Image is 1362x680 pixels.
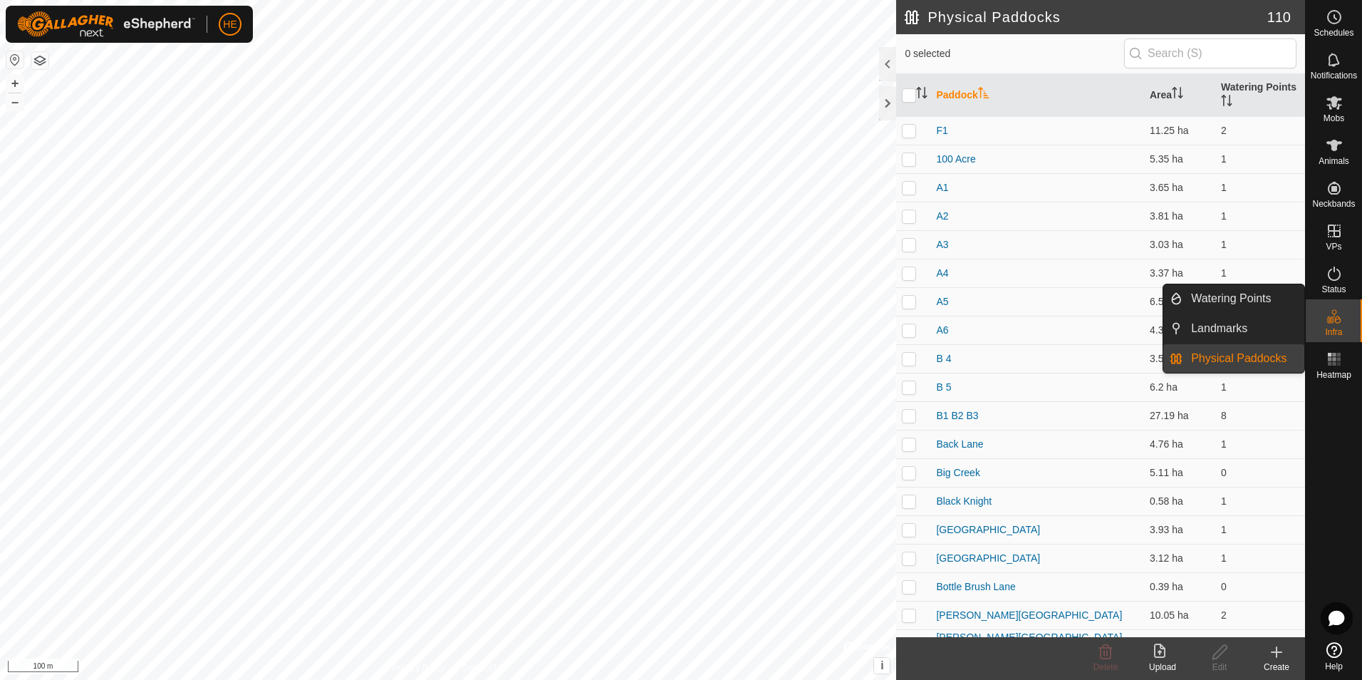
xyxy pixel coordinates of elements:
td: 1 [1215,515,1305,544]
span: i [880,659,883,671]
td: 3.59 ha [1144,344,1215,373]
td: 3.37 ha [1144,259,1215,287]
span: Heatmap [1316,371,1351,379]
a: A1 [936,182,948,193]
img: Gallagher Logo [17,11,195,37]
td: 8 [1215,401,1305,430]
td: 0.39 ha [1144,572,1215,601]
td: 5.11 ha [1144,458,1215,487]
span: Infra [1325,328,1342,336]
a: [PERSON_NAME][GEOGRAPHIC_DATA] [936,609,1122,621]
a: Big Creek [936,467,979,478]
td: 4.35 ha [1144,316,1215,344]
button: – [6,93,24,110]
span: Delete [1093,662,1118,672]
td: 0 [1215,458,1305,487]
a: B 4 [936,353,951,364]
a: B 5 [936,381,951,393]
a: F1 [936,125,947,136]
th: Paddock [930,74,1144,117]
td: 3.93 ha [1144,515,1215,544]
th: Area [1144,74,1215,117]
button: Map Layers [31,52,48,69]
span: Notifications [1311,71,1357,80]
td: 6.5 ha [1144,287,1215,316]
td: 1 [1215,544,1305,572]
td: 3.81 ha [1144,202,1215,230]
td: 4.76 ha [1144,430,1215,458]
span: Physical Paddocks [1191,350,1286,367]
a: A2 [936,210,948,222]
td: 1 [1215,430,1305,458]
td: 1 [1215,173,1305,202]
a: Physical Paddocks [1182,344,1304,373]
td: 2 [1215,601,1305,629]
a: Watering Points [1182,284,1304,313]
button: + [6,75,24,92]
li: Landmarks [1163,314,1304,343]
td: 6.2 ha [1144,373,1215,401]
span: Neckbands [1312,200,1355,208]
a: 100 Acre [936,153,975,165]
span: 110 [1267,6,1291,28]
span: Schedules [1314,29,1353,37]
td: 27.19 ha [1144,401,1215,430]
span: Animals [1319,157,1349,165]
p-sorticon: Activate to sort [978,89,989,101]
input: Search (S) [1124,38,1296,68]
td: 3.03 ha [1144,230,1215,259]
p-sorticon: Activate to sort [1172,89,1183,101]
a: B1 B2 B3 [936,410,978,421]
th: Watering Points [1215,74,1305,117]
td: 10.05 ha [1144,601,1215,629]
div: Create [1248,661,1305,674]
td: 2 [1215,116,1305,145]
span: Status [1321,285,1346,294]
td: 3.65 ha [1144,173,1215,202]
span: 0 selected [905,46,1124,61]
td: 1 [1215,259,1305,287]
td: 1 [1215,145,1305,173]
button: Reset Map [6,51,24,68]
span: Watering Points [1191,290,1271,307]
a: Help [1306,637,1362,676]
td: 5.35 ha [1144,145,1215,173]
td: 1 [1215,373,1305,401]
a: Black Knight [936,495,992,507]
a: A3 [936,239,948,250]
td: 1 [1215,202,1305,230]
h2: Physical Paddocks [905,9,1267,26]
td: 11.25 ha [1144,116,1215,145]
p-sorticon: Activate to sort [916,89,927,101]
span: Landmarks [1191,320,1247,337]
a: Bottle Brush Lane [936,581,1015,592]
div: Edit [1191,661,1248,674]
a: Privacy Policy [392,661,445,674]
span: VPs [1326,242,1341,251]
span: Mobs [1324,114,1344,123]
a: Landmarks [1182,314,1304,343]
a: A5 [936,296,948,307]
button: i [874,658,890,674]
li: Physical Paddocks [1163,344,1304,373]
td: 1 [1215,487,1305,515]
td: 0.98 ha [1144,629,1215,660]
li: Watering Points [1163,284,1304,313]
td: 0.58 ha [1144,487,1215,515]
a: Back Lane [936,438,983,450]
a: [PERSON_NAME][GEOGRAPHIC_DATA][PERSON_NAME] (Gravel) [936,632,1122,658]
div: Upload [1134,661,1191,674]
td: 0 [1215,572,1305,601]
a: A6 [936,324,948,336]
span: Help [1325,662,1343,671]
p-sorticon: Activate to sort [1221,97,1232,108]
a: [GEOGRAPHIC_DATA] [936,524,1040,535]
a: Contact Us [462,661,504,674]
a: [GEOGRAPHIC_DATA] [936,552,1040,564]
span: HE [223,17,236,32]
a: A4 [936,267,948,279]
td: 3.12 ha [1144,544,1215,572]
td: 1 [1215,230,1305,259]
td: 0 [1215,629,1305,660]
